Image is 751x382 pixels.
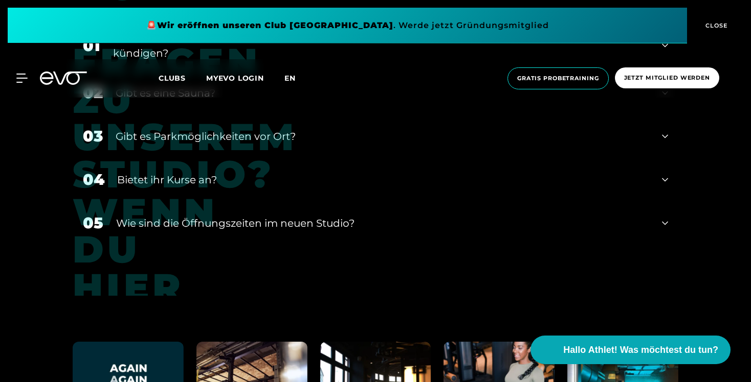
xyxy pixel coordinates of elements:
[83,125,103,148] div: 03
[703,21,728,30] span: CLOSE
[531,336,731,364] button: Hallo Athlet! Was möchtest du tun?
[206,74,264,83] a: MYEVO LOGIN
[83,211,103,234] div: 05
[116,129,649,144] div: Gibt es Parkmöglichkeiten vor Ort?
[687,8,743,43] button: CLOSE
[117,172,649,187] div: Bietet ihr Kurse an?
[284,73,308,84] a: en
[504,67,612,89] a: Gratis Probetraining
[116,216,649,231] div: ​Wie sind die Öffnungszeiten im neuen Studio?
[612,67,722,89] a: Jetzt Mitglied werden
[624,74,710,82] span: Jetzt Mitglied werden
[83,168,104,191] div: 04
[517,74,599,83] span: Gratis Probetraining
[159,74,186,83] span: Clubs
[284,74,296,83] span: en
[159,73,206,83] a: Clubs
[563,343,718,357] span: Hallo Athlet! Was möchtest du tun?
